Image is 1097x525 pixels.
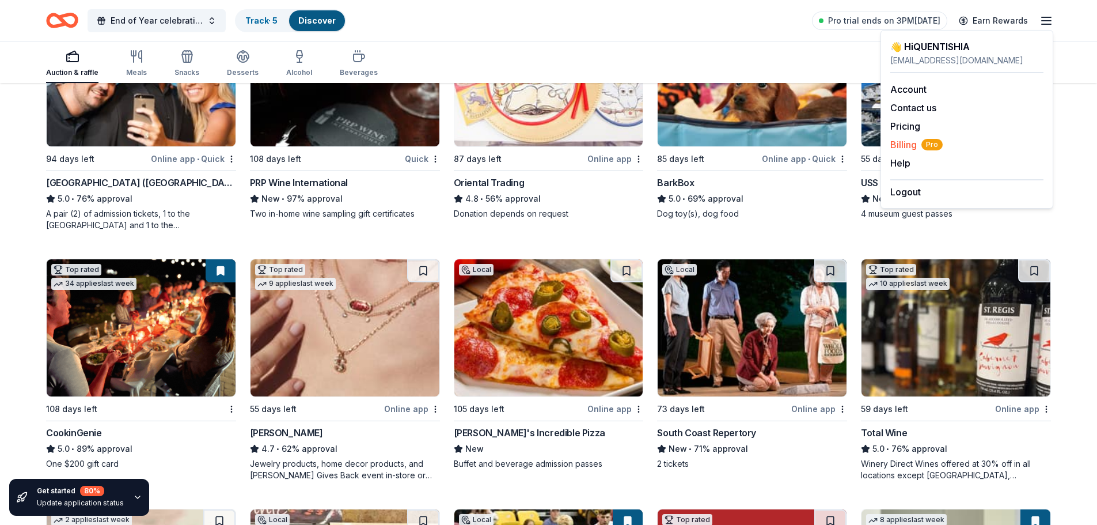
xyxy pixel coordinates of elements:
div: Online app [384,402,440,416]
span: 5.0 [669,192,681,206]
span: • [197,154,199,164]
span: • [480,194,483,203]
img: Image for Kendra Scott [250,259,439,396]
div: 👋 Hi QUENTISHIA [890,40,1043,54]
div: Local [459,264,494,275]
div: Snacks [174,68,199,77]
div: Two in-home wine sampling gift certificates [250,208,440,220]
div: 76% approval [46,192,236,206]
button: Contact us [890,101,936,115]
a: Pro trial ends on 3PM[DATE] [812,12,947,30]
div: 10 applies last week [866,278,950,290]
div: 97% approval [250,192,440,206]
div: Oriental Trading [454,176,525,190]
div: Online app [587,152,643,166]
div: Get started [37,486,124,496]
div: 85 days left [657,152,704,166]
div: CookinGenie [46,426,102,440]
div: [EMAIL_ADDRESS][DOMAIN_NAME] [890,54,1043,67]
button: Alcohol [286,45,312,83]
button: End of Year celebration [88,9,226,32]
span: 5.0 [58,442,70,456]
div: South Coast Repertory [657,426,756,440]
div: 76% approval [861,442,1051,456]
div: Online app [587,402,643,416]
div: Alcohol [286,68,312,77]
div: 55 days left [861,152,908,166]
div: 76% approval [861,192,1051,206]
div: Total Wine [861,426,907,440]
div: Online app [791,402,847,416]
span: • [808,154,810,164]
img: Image for CookinGenie [47,259,236,396]
a: Track· 5 [245,16,278,25]
div: A pair (2) of admission tickets, 1 to the [GEOGRAPHIC_DATA] and 1 to the [GEOGRAPHIC_DATA] [46,208,236,231]
div: BarkBox [657,176,694,190]
img: Image for South Coast Repertory [658,259,847,396]
div: 89% approval [46,442,236,456]
div: Top rated [255,264,305,275]
div: Quick [405,152,440,166]
img: Image for Total Wine [861,259,1050,396]
span: • [689,444,692,454]
span: 4.7 [261,442,275,456]
a: Image for South Coast RepertoryLocal73 days leftOnline appSouth Coast RepertoryNew•71% approval2 ... [657,259,847,470]
button: Snacks [174,45,199,83]
span: • [276,444,279,454]
div: Online app Quick [762,152,847,166]
button: Desserts [227,45,259,83]
div: [PERSON_NAME] [250,426,323,440]
span: Billing [890,138,943,152]
a: Image for USS Midway Museum1 applylast weekLocal55 days leftOnline appUSS Midway MuseumNew•76% ap... [861,9,1051,220]
a: Home [46,7,78,34]
span: Pro trial ends on 3PM[DATE] [828,14,940,28]
a: Image for Oriental TradingTop rated15 applieslast week87 days leftOnline appOriental Trading4.8•5... [454,9,644,220]
a: Account [890,84,927,95]
div: Buffet and beverage admission passes [454,458,644,470]
div: Jewelry products, home decor products, and [PERSON_NAME] Gives Back event in-store or online (or ... [250,458,440,481]
span: 4.8 [465,192,479,206]
span: End of Year celebration [111,14,203,28]
div: Online app Quick [151,152,236,166]
button: Help [890,156,910,170]
div: Update application status [37,498,124,508]
div: [GEOGRAPHIC_DATA] ([GEOGRAPHIC_DATA]) [46,176,236,190]
button: Track· 5Discover [235,9,346,32]
span: New [261,192,280,206]
span: Pro [921,139,943,150]
a: Earn Rewards [952,10,1035,31]
div: 80 % [80,486,104,496]
div: Online app [995,402,1051,416]
span: • [71,444,74,454]
img: Image for John's Incredible Pizza [454,259,643,396]
button: Logout [890,185,921,199]
a: Image for BarkBoxTop rated12 applieslast week85 days leftOnline app•QuickBarkBox5.0•69% approvalD... [657,9,847,220]
div: Winery Direct Wines offered at 30% off in all locations except [GEOGRAPHIC_DATA], [GEOGRAPHIC_DAT... [861,458,1051,481]
span: New [465,442,484,456]
div: Top rated [51,264,101,275]
div: 4 museum guest passes [861,208,1051,220]
div: 55 days left [250,402,297,416]
div: Desserts [227,68,259,77]
div: 71% approval [657,442,847,456]
span: New [872,192,891,206]
div: Dog toy(s), dog food [657,208,847,220]
a: Image for John's Incredible PizzaLocal105 days leftOnline app[PERSON_NAME]'s Incredible PizzaNewB... [454,259,644,470]
div: 2 tickets [657,458,847,470]
a: Image for Total WineTop rated10 applieslast week59 days leftOnline appTotal Wine5.0•76% approvalW... [861,259,1051,481]
button: Auction & raffle [46,45,98,83]
div: 9 applies last week [255,278,336,290]
a: Image for Kendra ScottTop rated9 applieslast week55 days leftOnline app[PERSON_NAME]4.7•62% appro... [250,259,440,481]
div: 108 days left [250,152,301,166]
div: 108 days left [46,402,97,416]
div: Meals [126,68,147,77]
div: 105 days left [454,402,504,416]
a: Image for Hollywood Wax Museum (Hollywood)Top rated1 applylast week94 days leftOnline app•Quick[G... [46,9,236,231]
span: • [71,194,74,203]
button: Meals [126,45,147,83]
span: 5.0 [58,192,70,206]
span: 5.0 [872,442,885,456]
div: Auction & raffle [46,68,98,77]
div: Top rated [866,264,916,275]
div: 56% approval [454,192,644,206]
